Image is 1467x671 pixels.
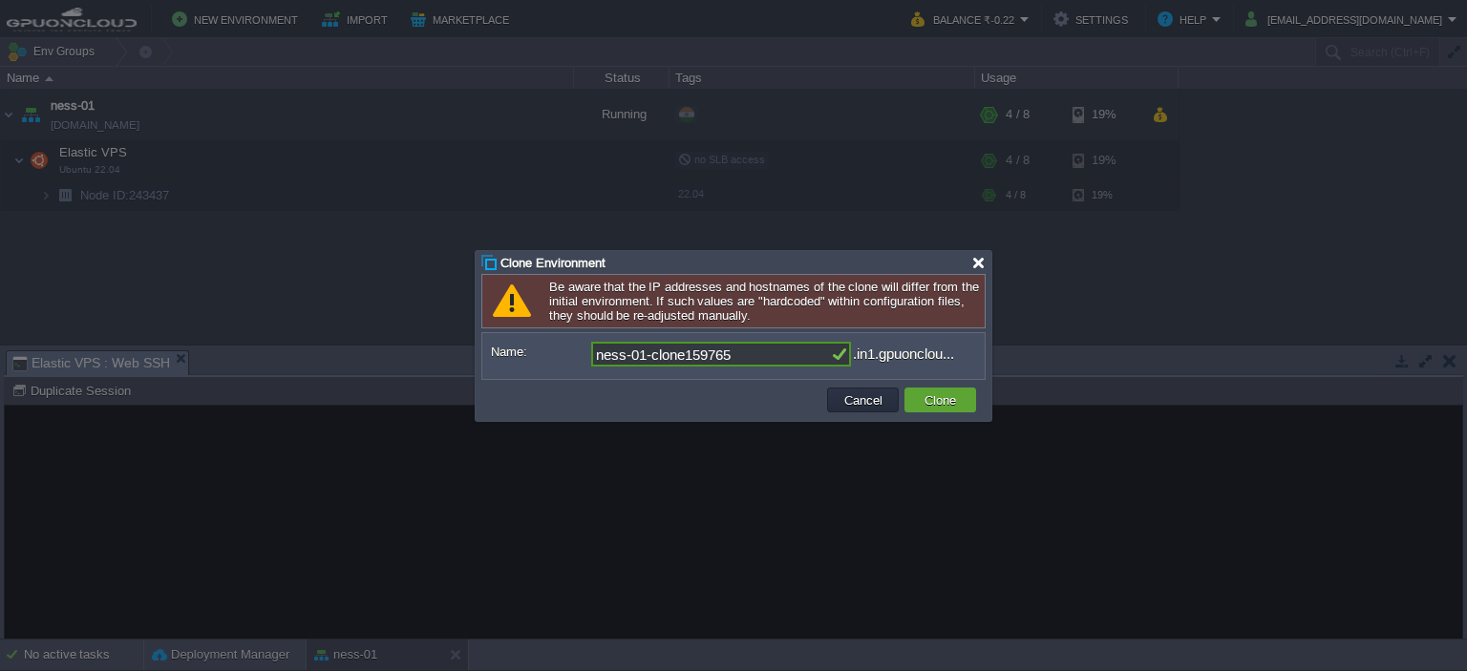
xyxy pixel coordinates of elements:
[515,54,943,92] h1: Error
[853,342,954,367] div: .in1.gpuoncloud.in
[515,107,943,164] p: An error has occurred and this action cannot be completed. If the problem persists, please notify...
[839,391,888,409] button: Cancel
[500,256,606,270] span: Clone Environment
[481,274,986,328] div: Be aware that the IP addresses and hostnames of the clone will differ from the initial environmen...
[919,391,962,409] button: Clone
[491,342,589,362] label: Name:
